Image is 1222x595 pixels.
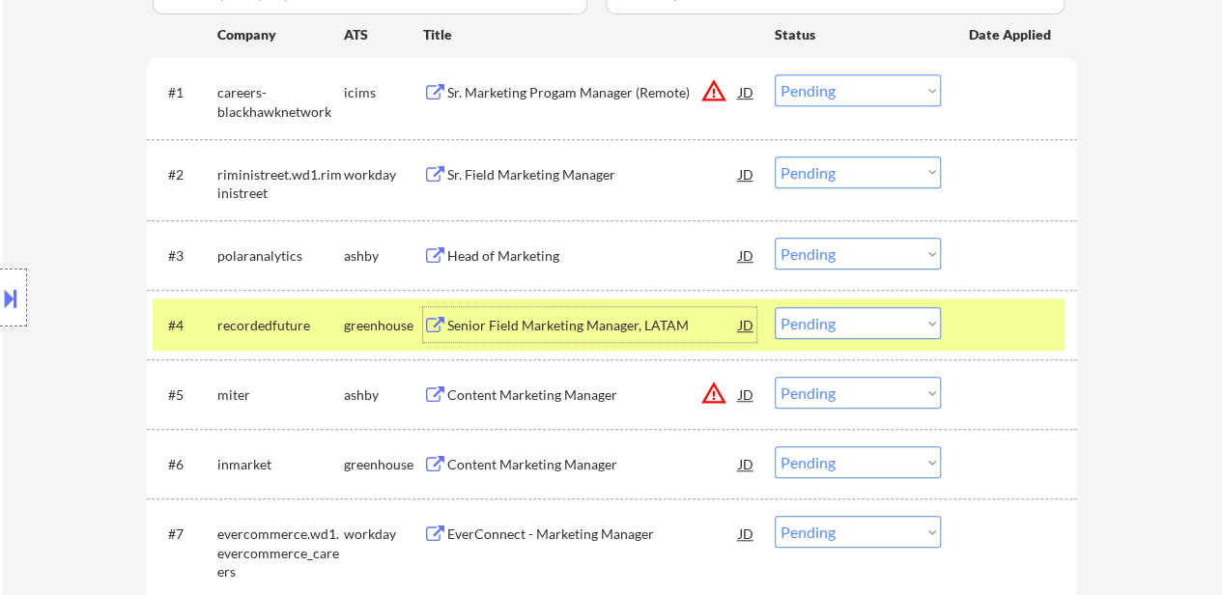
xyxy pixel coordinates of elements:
div: Sr. Marketing Progam Manager (Remote) [447,83,739,102]
div: JD [737,446,756,481]
button: warning_amber [700,77,727,104]
div: greenhouse [344,316,423,335]
div: Company [217,25,344,44]
div: Content Marketing Manager [447,455,739,474]
div: Senior Field Marketing Manager, LATAM [447,316,739,335]
div: careers-blackhawknetwork [217,83,344,121]
div: icims [344,83,423,102]
div: JD [737,74,756,109]
div: Status [775,16,941,51]
div: workday [344,165,423,184]
div: ATS [344,25,423,44]
div: EverConnect - Marketing Manager [447,524,739,544]
div: JD [737,516,756,551]
div: evercommerce.wd1.evercommerce_careers [217,524,344,581]
button: warning_amber [700,380,727,407]
div: #1 [168,83,202,102]
div: Content Marketing Manager [447,385,739,405]
div: #7 [168,524,202,544]
div: Head of Marketing [447,246,739,266]
div: Date Applied [969,25,1054,44]
div: ashby [344,385,423,405]
div: JD [737,238,756,272]
div: workday [344,524,423,544]
div: greenhouse [344,455,423,474]
div: ashby [344,246,423,266]
div: Sr. Field Marketing Manager [447,165,739,184]
div: Title [423,25,756,44]
div: JD [737,156,756,191]
div: JD [737,377,756,411]
div: JD [737,307,756,342]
